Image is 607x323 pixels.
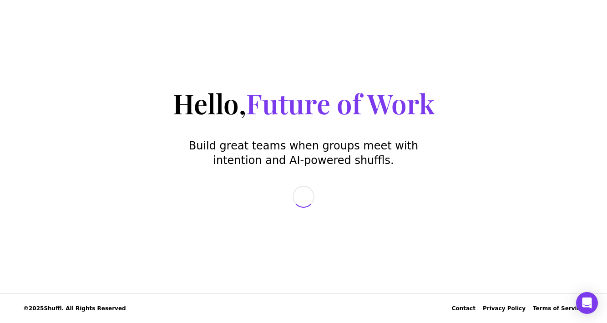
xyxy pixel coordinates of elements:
span: © 2025 Shuffl. All Rights Reserved [23,305,126,312]
a: Terms of Service [533,305,584,312]
span: Future of Work [246,85,435,121]
div: Open Intercom Messenger [576,292,598,314]
div: Contact [452,305,475,312]
h1: Hello, [173,86,435,120]
a: Privacy Policy [483,305,526,312]
p: Build great teams when groups meet with intention and AI-powered shuffls. [187,138,420,168]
